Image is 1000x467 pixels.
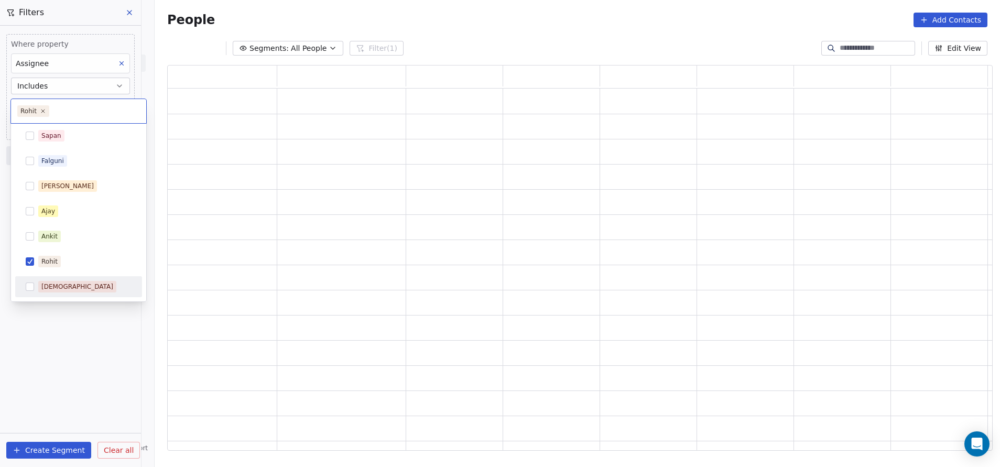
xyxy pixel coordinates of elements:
div: Ajay [41,207,55,216]
div: Ankit [41,232,58,241]
div: Rohit [41,257,58,266]
div: Sapan [41,131,61,140]
div: Falguni [41,156,64,166]
div: Rohit [20,106,37,116]
div: [PERSON_NAME] [41,181,94,191]
div: [DEMOGRAPHIC_DATA] [41,282,113,291]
